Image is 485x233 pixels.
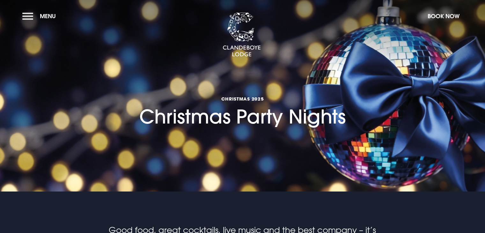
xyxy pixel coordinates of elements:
button: Book Now [424,9,463,23]
span: Menu [40,12,56,20]
img: Clandeboye Lodge [223,12,261,57]
button: Menu [22,9,59,23]
h1: Christmas Party Nights [139,67,346,128]
span: Christmas 2025 [139,96,346,102]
